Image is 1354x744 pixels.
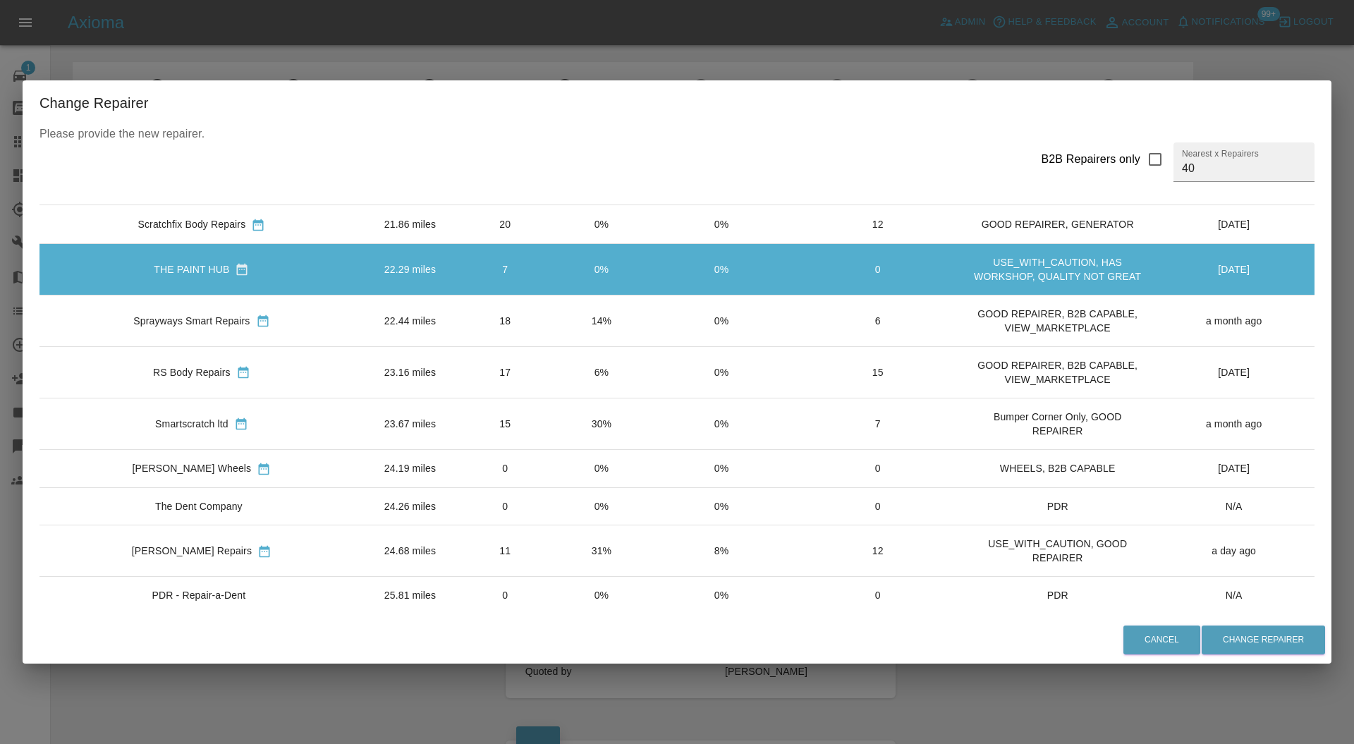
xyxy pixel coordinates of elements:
[649,243,794,295] td: 0%
[962,346,1153,398] td: GOOD REPAIRER, B2B CAPABLE, VIEW_MARKETPLACE
[1153,398,1315,449] td: a month ago
[152,588,245,602] div: PDR - Repair-a-Dent
[1153,488,1315,525] td: N/A
[554,295,649,346] td: 14%
[456,295,554,346] td: 18
[793,449,962,487] td: 0
[364,295,456,346] td: 22.44 miles
[456,205,554,243] td: 20
[649,488,794,525] td: 0%
[962,577,1153,614] td: PDR
[364,243,456,295] td: 22.29 miles
[364,346,456,398] td: 23.16 miles
[962,398,1153,449] td: Bumper Corner Only, GOOD REPAIRER
[39,126,1315,142] p: Please provide the new repairer.
[154,262,229,276] div: THE PAINT HUB
[155,417,228,431] div: Smartscratch ltd
[456,577,554,614] td: 0
[554,346,649,398] td: 6%
[364,488,456,525] td: 24.26 miles
[554,525,649,577] td: 31%
[456,488,554,525] td: 0
[155,499,243,513] div: The Dent Company
[364,525,456,577] td: 24.68 miles
[554,488,649,525] td: 0%
[1153,449,1315,487] td: [DATE]
[1153,243,1315,295] td: [DATE]
[133,461,252,475] div: [PERSON_NAME] Wheels
[456,398,554,449] td: 15
[456,525,554,577] td: 11
[649,577,794,614] td: 0%
[1153,346,1315,398] td: [DATE]
[364,577,456,614] td: 25.81 miles
[649,346,794,398] td: 0%
[962,449,1153,487] td: WHEELS, B2B CAPABLE
[793,295,962,346] td: 6
[793,346,962,398] td: 15
[1153,525,1315,577] td: a day ago
[1041,151,1140,168] div: B2B Repairers only
[364,449,456,487] td: 24.19 miles
[1202,626,1325,654] button: Change Repairer
[364,398,456,449] td: 23.67 miles
[793,205,962,243] td: 12
[649,205,794,243] td: 0%
[962,205,1153,243] td: GOOD REPAIRER, GENERATOR
[456,243,554,295] td: 7
[554,577,649,614] td: 0%
[962,295,1153,346] td: GOOD REPAIRER, B2B CAPABLE, VIEW_MARKETPLACE
[23,80,1331,126] h2: Change Repairer
[456,449,554,487] td: 0
[153,365,231,379] div: RS Body Repairs
[1123,626,1200,654] button: Cancel
[962,488,1153,525] td: PDR
[133,314,250,328] div: Sprayways Smart Repairs
[649,295,794,346] td: 0%
[132,544,252,558] div: [PERSON_NAME] Repairs
[649,525,794,577] td: 8%
[554,398,649,449] td: 30%
[962,525,1153,577] td: USE_WITH_CAUTION, GOOD REPAIRER
[649,449,794,487] td: 0%
[554,243,649,295] td: 0%
[793,577,962,614] td: 0
[793,398,962,449] td: 7
[793,488,962,525] td: 0
[1182,147,1259,159] label: Nearest x Repairers
[364,205,456,243] td: 21.86 miles
[456,346,554,398] td: 17
[649,398,794,449] td: 0%
[793,525,962,577] td: 12
[793,243,962,295] td: 0
[554,205,649,243] td: 0%
[554,449,649,487] td: 0%
[1153,205,1315,243] td: [DATE]
[1153,295,1315,346] td: a month ago
[1153,577,1315,614] td: N/A
[962,243,1153,295] td: USE_WITH_CAUTION, HAS WORKSHOP, QUALITY NOT GREAT
[138,217,245,231] div: Scratchfix Body Repairs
